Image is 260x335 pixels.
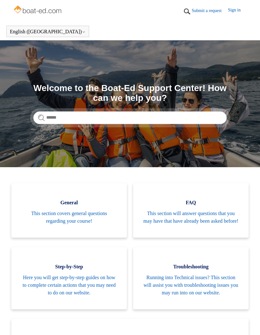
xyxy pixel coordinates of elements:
span: FAQ [143,199,239,207]
span: Troubleshooting [143,263,239,271]
img: 01HZPCYTXV3JW8MJV9VD7EMK0H [182,7,192,16]
a: FAQ This section will answer questions that you may have that have already been asked before! [133,183,249,238]
span: Running into Technical issues? This section will assist you with troubleshooting issues you may r... [143,274,239,297]
a: Sign in [228,7,247,16]
a: General This section covers general questions regarding your course! [11,183,127,238]
h1: Welcome to the Boat-Ed Support Center! How can we help you? [33,83,227,103]
input: Search [33,111,227,124]
span: Step-by-Step [21,263,117,271]
span: General [21,199,117,207]
button: English ([GEOGRAPHIC_DATA]) [10,29,86,35]
a: Troubleshooting Running into Technical issues? This section will assist you with troubleshooting ... [133,247,249,309]
img: Boat-Ed Help Center home page [13,4,63,16]
a: Submit a request [192,7,228,14]
a: Step-by-Step Here you will get step-by-step guides on how to complete certain actions that you ma... [11,247,127,309]
span: This section covers general questions regarding your course! [21,210,117,225]
span: This section will answer questions that you may have that have already been asked before! [143,210,239,225]
div: Chat Support [219,314,256,330]
span: Here you will get step-by-step guides on how to complete certain actions that you may need to do ... [21,274,117,297]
